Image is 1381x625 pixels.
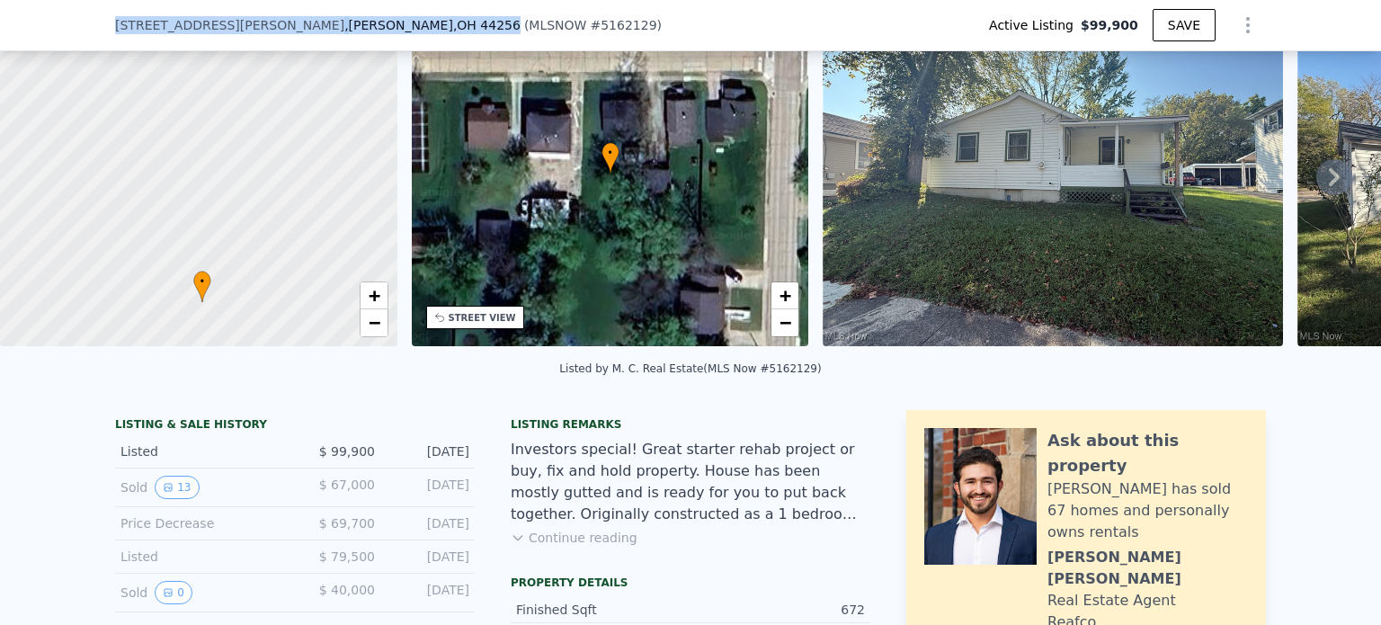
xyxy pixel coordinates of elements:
span: # 5162129 [590,18,656,32]
div: Listed [120,548,281,566]
div: [DATE] [389,581,469,604]
div: LISTING & SALE HISTORY [115,417,475,435]
div: Price Decrease [120,514,281,532]
a: Zoom in [771,282,798,309]
div: Listing remarks [511,417,870,432]
span: − [780,311,791,334]
span: $ 69,700 [319,516,375,531]
div: [PERSON_NAME] [PERSON_NAME] [1047,547,1248,590]
div: STREET VIEW [449,311,516,325]
div: Property details [511,576,870,590]
a: Zoom out [361,309,388,336]
span: [STREET_ADDRESS][PERSON_NAME] [115,16,344,34]
span: MLSNOW [529,18,586,32]
div: Real Estate Agent [1047,590,1176,612]
span: + [368,284,379,307]
div: Investors special! Great starter rehab project or buy, fix and hold property. House has been most... [511,439,870,525]
span: Active Listing [989,16,1081,34]
span: , [PERSON_NAME] [344,16,521,34]
span: − [368,311,379,334]
span: $ 67,000 [319,478,375,492]
button: View historical data [155,581,192,604]
span: $99,900 [1081,16,1138,34]
div: [DATE] [389,476,469,499]
a: Zoom in [361,282,388,309]
span: $ 79,500 [319,549,375,564]
span: • [601,145,619,161]
div: [PERSON_NAME] has sold 67 homes and personally owns rentals [1047,478,1248,543]
a: Zoom out [771,309,798,336]
div: Listed [120,442,281,460]
div: [DATE] [389,442,469,460]
span: • [193,273,211,290]
span: $ 40,000 [319,583,375,597]
button: Show Options [1230,7,1266,43]
div: [DATE] [389,514,469,532]
div: Ask about this property [1047,428,1248,478]
span: , OH 44256 [453,18,521,32]
div: [DATE] [389,548,469,566]
div: Sold [120,476,281,499]
div: ( ) [524,16,662,34]
span: + [780,284,791,307]
span: $ 99,900 [319,444,375,459]
div: Finished Sqft [516,601,690,619]
div: • [193,271,211,302]
div: • [601,142,619,174]
button: View historical data [155,476,199,499]
div: Listed by M. C. Real Estate (MLS Now #5162129) [559,362,821,375]
img: Sale: 169878822 Parcel: 79820119 [823,1,1283,346]
div: 672 [690,601,865,619]
button: Continue reading [511,529,637,547]
div: Sold [120,581,281,604]
button: SAVE [1153,9,1216,41]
